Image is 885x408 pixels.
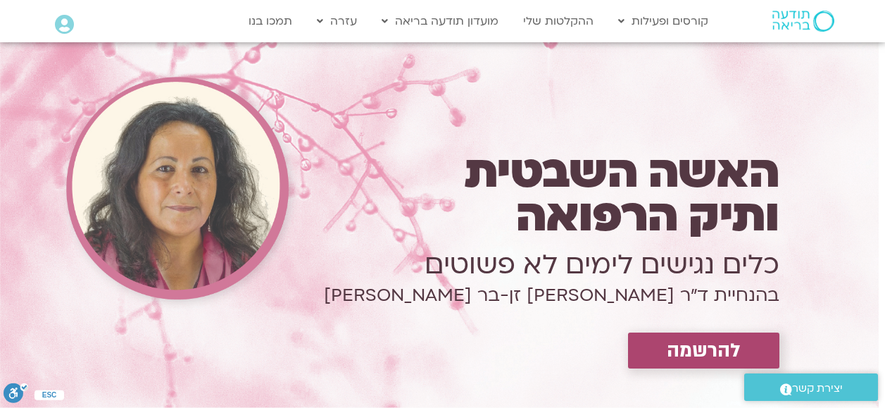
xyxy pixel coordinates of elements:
a: ההקלטות שלי [516,8,601,35]
a: קורסים ופעילות [611,8,715,35]
span: להרשמה [667,340,741,361]
h1: בהנחיית ד״ר [PERSON_NAME] זן-בר [PERSON_NAME] [227,292,779,298]
a: להרשמה [628,333,779,369]
h1: האשה השבטית ותיק הרפואה [227,151,779,238]
a: עזרה [310,8,364,35]
a: תמכו בנו [241,8,299,35]
img: תודעה בריאה [772,11,834,32]
span: יצירת קשר [792,379,843,398]
h1: כלים נגישים לימים לא פשוטים [227,245,779,285]
a: יצירת קשר [744,373,878,401]
a: מועדון תודעה בריאה [375,8,506,35]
